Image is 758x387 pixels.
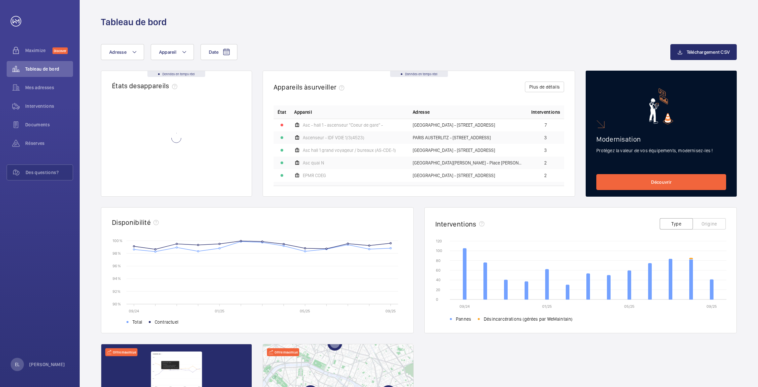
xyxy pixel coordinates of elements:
div: Données en temps réel [147,71,205,77]
span: 2 [544,173,547,178]
text: 100 [436,248,442,253]
p: EL [15,361,20,368]
button: Date [201,44,237,60]
span: [GEOGRAPHIC_DATA] - [STREET_ADDRESS] [413,173,495,178]
span: Asc hall 1 grand voyageur / bureaux (AS-CDE-1) [303,148,396,153]
div: Offre maximize [105,348,137,356]
text: 01/25 [215,309,224,313]
h1: Tableau de bord [101,16,167,28]
span: appareils [140,82,180,90]
text: 0 [436,297,438,302]
span: Discover [52,47,68,54]
span: 3 [544,148,547,153]
h2: Disponibilité [112,218,151,226]
span: Interventions [25,103,73,109]
text: 100 % [113,238,123,243]
span: Désincarcérations (gérées par WeMaintain) [484,316,572,322]
span: Adresse [413,109,430,115]
button: Téléchargement CSV [670,44,737,60]
text: 05/25 [624,304,634,309]
button: Appareil [151,44,194,60]
button: Adresse [101,44,144,60]
div: Données en temps réel [390,71,448,77]
text: 09/25 [707,304,717,309]
text: 01/25 [542,304,552,309]
span: [GEOGRAPHIC_DATA][PERSON_NAME] - Place [PERSON_NAME] [413,161,523,165]
span: Interventions [531,109,560,115]
span: [GEOGRAPHIC_DATA] - [STREET_ADDRESS] [413,148,495,153]
h2: États des [112,82,180,90]
span: Asc quai N [303,161,324,165]
p: Protégez la valeur de vos équipements, modernisez-les ! [596,147,726,154]
text: 09/24 [129,309,139,313]
span: Adresse [109,49,126,55]
h2: Modernisation [596,135,726,143]
span: Date [209,49,218,55]
span: 3 [544,135,547,140]
span: 7 [545,123,547,127]
span: Ascenseur - IDF VOIE 1/3(4523) [303,135,364,140]
div: Offre maximize [267,348,299,356]
p: État [278,109,286,115]
span: Tableau de bord [25,66,73,72]
span: [GEOGRAPHIC_DATA] - [STREET_ADDRESS] [413,123,495,127]
span: surveiller [308,83,347,91]
span: Téléchargement CSV [687,49,730,55]
span: EPMR COEG [303,173,326,178]
span: 2 [544,161,547,165]
span: PARIS AUSTERLITZ - [STREET_ADDRESS] [413,135,491,140]
text: 40 [436,278,441,282]
span: Total [132,319,142,325]
button: Type [660,218,693,229]
span: Asc - hall 1 - ascenseur "Coeur de gare" - [303,123,383,127]
span: Réserves [25,140,73,147]
a: Découvrir [596,174,726,190]
span: Appareil [294,109,312,115]
p: [PERSON_NAME] [29,361,65,368]
span: Contractuel [155,319,178,325]
span: Documents [25,121,73,128]
text: 94 % [113,276,121,281]
h2: Appareils à [274,83,347,91]
text: 92 % [113,289,121,293]
text: 120 [436,239,442,243]
img: marketing-card.svg [649,88,673,124]
text: 80 [436,258,441,263]
text: 09/24 [460,304,470,309]
button: Origine [693,218,726,229]
h2: Interventions [435,220,476,228]
text: 20 [436,288,440,292]
span: Des questions? [26,169,73,176]
text: 05/25 [300,309,310,313]
text: 96 % [113,264,121,268]
text: 90 % [113,301,121,306]
span: Appareil [159,49,176,55]
text: 98 % [113,251,121,256]
span: Maximize [25,47,52,54]
span: Pannes [456,316,471,322]
span: Mes adresses [25,84,73,91]
text: 60 [436,268,441,273]
button: Plus de détails [525,82,564,92]
text: 09/25 [385,309,396,313]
